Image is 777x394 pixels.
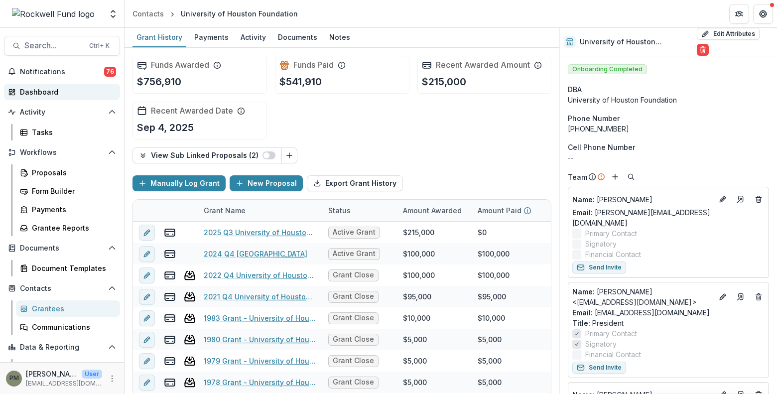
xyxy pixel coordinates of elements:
div: Payments [190,30,233,44]
span: Name : [572,195,595,204]
span: Grant Close [333,292,374,301]
div: $100,000 [403,270,435,280]
span: Email: [572,308,593,317]
h2: Recent Awarded Amount [436,60,530,70]
a: Payments [190,28,233,47]
div: Notes [325,30,354,44]
div: Tasks [32,127,112,137]
div: $5,000 [478,334,502,345]
div: $0 [478,227,487,238]
span: Active Grant [333,250,376,258]
button: Edit Attributes [697,28,760,40]
a: Tasks [16,124,120,140]
p: Team [568,172,587,182]
span: Grant Close [333,335,374,344]
div: University of Houston Foundation [181,8,298,19]
span: Activity [20,108,104,117]
a: 1979 Grant - University of Houston Foundation [204,356,316,366]
div: Ctrl + K [87,40,112,51]
a: Activity [237,28,270,47]
button: view-payments [164,334,176,346]
button: view-payments [164,355,176,367]
button: Deletes [753,291,765,303]
p: View Sub Linked Proposals ( 2 ) [151,151,262,160]
button: Deletes [753,193,765,205]
a: 2021 Q4 University of Houston Foundation [204,291,316,302]
div: University of Houston Foundation [568,95,769,105]
button: edit [139,267,155,283]
span: Name : [572,287,595,296]
button: Search [625,171,637,183]
div: Status [322,205,357,216]
div: Form Builder [32,186,112,196]
div: $215,000 [403,227,434,238]
div: $5,000 [403,334,427,345]
button: edit [139,225,155,241]
button: Edit [717,291,729,303]
button: Send Invite [572,262,626,273]
button: edit [139,246,155,262]
button: view-payments [164,269,176,281]
a: Email: [EMAIL_ADDRESS][DOMAIN_NAME] [572,307,710,318]
button: edit [139,289,155,305]
div: Amount Awarded [397,200,472,221]
button: Open Workflows [4,144,120,160]
div: $95,000 [403,291,431,302]
p: [PERSON_NAME] <[EMAIL_ADDRESS][DOMAIN_NAME]> [572,286,713,307]
button: Open Activity [4,104,120,120]
div: Grantee Reports [32,223,112,233]
button: view-payments [164,291,176,303]
span: Signatory [585,339,617,349]
span: Phone Number [568,113,620,124]
a: 2022 Q4 University of Houston Foundation [204,270,316,280]
p: [PERSON_NAME] [572,194,713,205]
div: Proposals [32,167,112,178]
div: $5,000 [403,377,427,388]
a: Grant History [132,28,186,47]
button: Notifications76 [4,64,120,80]
div: $10,000 [403,313,430,323]
div: Document Templates [32,263,112,273]
div: Patrick Moreno-Covington [9,375,19,382]
button: New Proposal [230,175,303,191]
button: More [106,373,118,385]
span: Notifications [20,68,104,76]
span: Signatory [585,239,617,249]
h2: Funds Paid [293,60,334,70]
div: $5,000 [478,356,502,366]
button: Add [609,171,621,183]
h2: University of Houston Foundation [580,38,693,46]
a: Documents [274,28,321,47]
div: Status [322,200,397,221]
span: Title : [572,319,590,327]
p: President [572,318,765,328]
a: Grantee Reports [16,220,120,236]
button: edit [139,332,155,348]
button: view-payments [164,248,176,260]
button: Open entity switcher [106,4,120,24]
button: Get Help [753,4,773,24]
div: Contacts [132,8,164,19]
button: Send Invite [572,362,626,374]
button: Open Data & Reporting [4,339,120,355]
span: Email: [572,208,593,217]
span: Grant Close [333,314,374,322]
div: $100,000 [478,270,510,280]
a: Communications [16,319,120,335]
div: Payments [32,204,112,215]
a: Proposals [16,164,120,181]
div: $10,000 [478,313,505,323]
button: view-payments [164,377,176,389]
p: Sep 4, 2025 [137,120,194,135]
span: DBA [568,84,582,95]
a: Notes [325,28,354,47]
p: [EMAIL_ADDRESS][DOMAIN_NAME] [26,379,102,388]
nav: breadcrumb [129,6,302,21]
a: 2025 Q3 University of Houston Foundation [204,227,316,238]
div: $95,000 [478,291,506,302]
span: Financial Contact [585,249,641,260]
h2: Recent Awarded Date [151,106,233,116]
p: -- [568,152,769,163]
span: Financial Contact [585,349,641,360]
button: Open Documents [4,240,120,256]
